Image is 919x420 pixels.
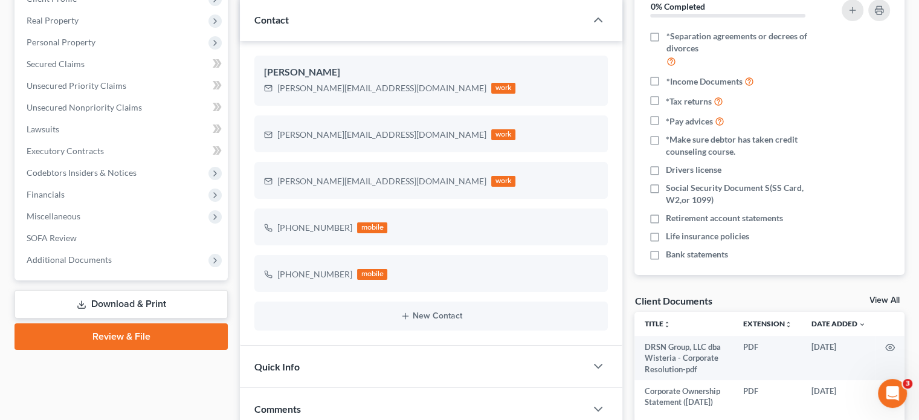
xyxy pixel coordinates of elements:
span: Miscellaneous [27,211,80,221]
span: Real Property [27,15,79,25]
div: mobile [357,269,387,280]
td: [DATE] [802,380,875,413]
span: Lawsuits [27,124,59,134]
a: Review & File [15,323,228,350]
span: Quick Info [254,361,300,372]
div: Client Documents [634,294,712,307]
a: Secured Claims [17,53,228,75]
iframe: Intercom live chat [878,379,907,408]
div: [PERSON_NAME][EMAIL_ADDRESS][DOMAIN_NAME] [277,82,486,94]
strong: 0% Completed [650,1,705,11]
span: Drivers license [666,164,721,176]
td: Corporate Ownership Statement ([DATE]) [634,380,734,413]
a: Date Added expand_more [811,319,866,328]
span: SOFA Review [27,233,77,243]
td: DRSN Group, LLC dba Wisteria - Corporate Resolution-pdf [634,336,734,380]
span: *Tax returns [666,95,712,108]
span: *Income Documents [666,76,742,88]
span: Life insurance policies [666,230,749,242]
div: [PERSON_NAME][EMAIL_ADDRESS][DOMAIN_NAME] [277,175,486,187]
span: Financials [27,189,65,199]
div: work [491,176,515,187]
span: Comments [254,403,301,415]
span: Retirement account statements [666,212,783,224]
div: [PHONE_NUMBER] [277,268,352,280]
span: Contact [254,14,289,25]
a: SOFA Review [17,227,228,249]
span: Codebtors Insiders & Notices [27,167,137,178]
a: Executory Contracts [17,140,228,162]
span: Social Security Document S(SS Card, W2,or 1099) [666,182,827,206]
a: Unsecured Nonpriority Claims [17,97,228,118]
a: Unsecured Priority Claims [17,75,228,97]
i: unfold_more [663,321,670,328]
span: Personal Property [27,37,95,47]
span: Additional Documents [27,254,112,265]
span: *Separation agreements or decrees of divorces [666,30,827,54]
div: [PERSON_NAME][EMAIL_ADDRESS][DOMAIN_NAME] [277,129,486,141]
a: Lawsuits [17,118,228,140]
div: work [491,129,515,140]
span: *Pay advices [666,115,713,128]
a: View All [869,296,900,305]
div: work [491,83,515,94]
div: mobile [357,222,387,233]
a: Titleunfold_more [644,319,670,328]
span: Unsecured Nonpriority Claims [27,102,142,112]
span: Executory Contracts [27,146,104,156]
i: unfold_more [785,321,792,328]
span: Bank statements [666,248,728,260]
td: PDF [734,336,802,380]
i: expand_more [859,321,866,328]
a: Extensionunfold_more [743,319,792,328]
div: [PHONE_NUMBER] [277,222,352,234]
span: *Make sure debtor has taken credit counseling course. [666,134,827,158]
span: Unsecured Priority Claims [27,80,126,91]
div: [PERSON_NAME] [264,65,598,80]
span: Secured Claims [27,59,85,69]
td: PDF [734,380,802,413]
a: Download & Print [15,290,228,318]
button: New Contact [264,311,598,321]
span: 3 [903,379,912,389]
td: [DATE] [802,336,875,380]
